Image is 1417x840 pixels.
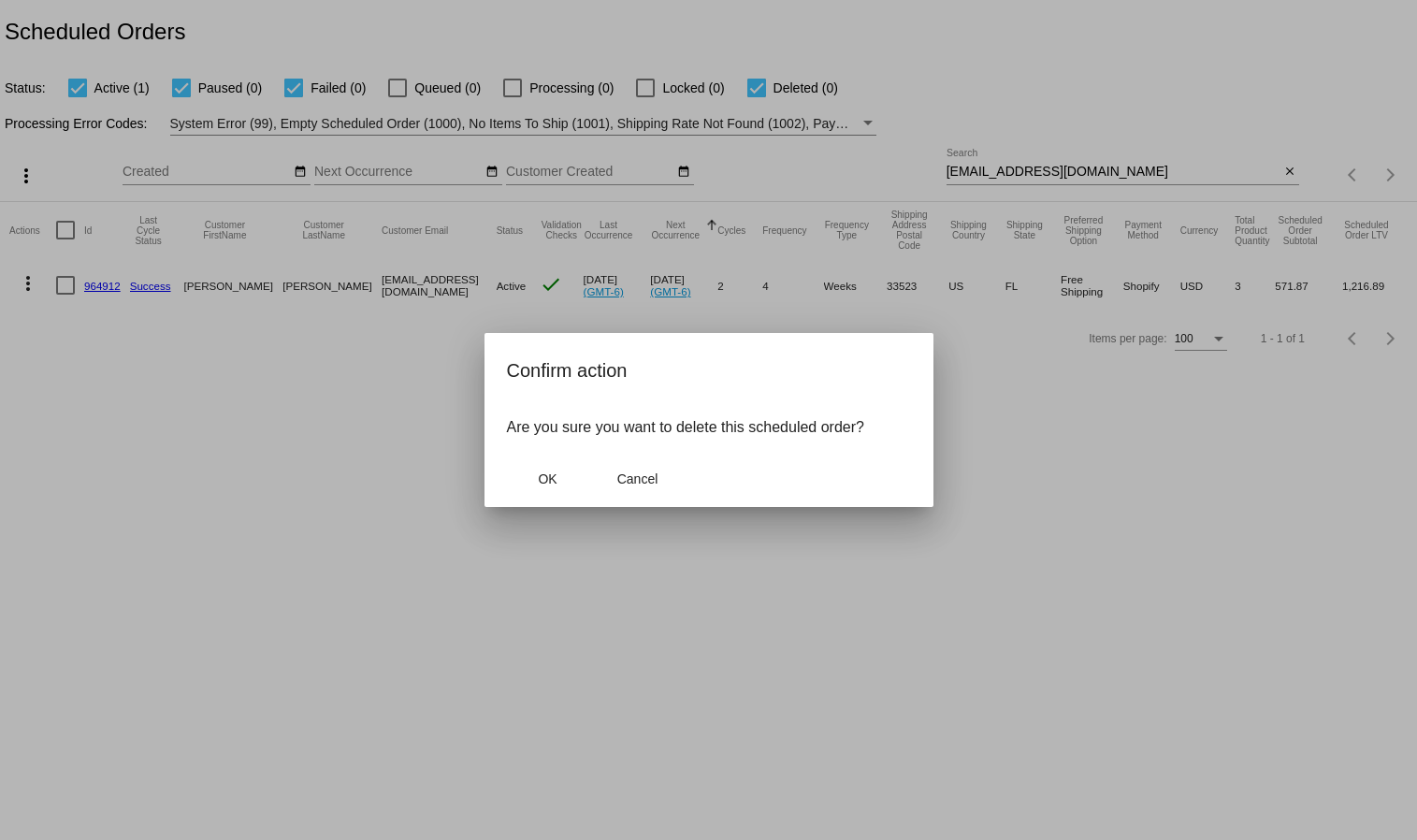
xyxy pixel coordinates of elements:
button: Close dialog [507,462,589,496]
button: Close dialog [597,462,679,496]
span: Cancel [617,471,658,486]
span: OK [538,471,557,486]
h2: Confirm action [507,355,911,385]
p: Are you sure you want to delete this scheduled order? [507,419,911,436]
